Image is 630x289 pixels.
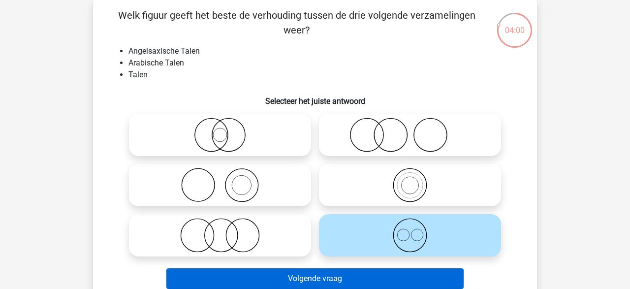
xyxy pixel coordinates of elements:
[109,89,521,106] h6: Selecteer het juiste antwoord
[128,57,521,69] li: Arabische Talen
[109,8,484,37] p: Welk figuur geeft het beste de verhouding tussen de drie volgende verzamelingen weer?
[166,268,464,289] button: Volgende vraag
[128,69,521,81] li: Talen
[496,12,533,36] div: 04:00
[128,45,521,57] li: Angelsaxische Talen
